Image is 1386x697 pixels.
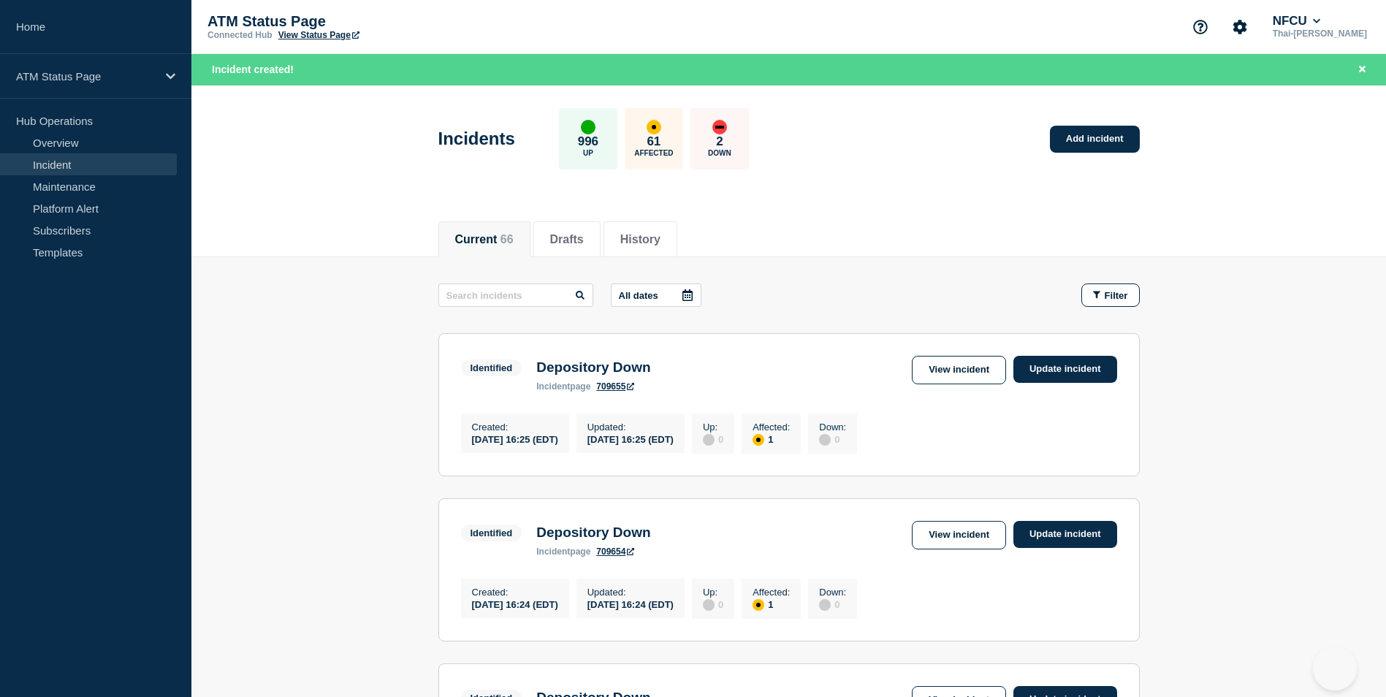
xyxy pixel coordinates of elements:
p: Down : [819,587,846,598]
div: 0 [819,433,846,446]
span: Identified [461,359,522,376]
span: 66 [500,233,514,245]
button: NFCU [1270,14,1324,28]
p: ATM Status Page [16,70,156,83]
div: affected [753,599,764,611]
a: Add incident [1050,126,1140,153]
p: Affected [634,149,673,157]
div: [DATE] 16:24 (EDT) [472,598,558,610]
div: [DATE] 16:25 (EDT) [472,433,558,445]
p: Affected : [753,422,790,433]
button: Drafts [550,233,584,246]
h3: Depository Down [536,525,650,541]
a: View incident [912,356,1006,384]
button: History [620,233,660,246]
a: 709654 [596,546,634,557]
p: 996 [578,134,598,149]
p: ATM Status Page [207,13,500,30]
div: disabled [819,434,831,446]
button: Filter [1081,283,1140,307]
div: disabled [703,599,715,611]
p: All dates [619,290,658,301]
div: disabled [703,434,715,446]
h1: Incidents [438,129,515,149]
div: 0 [703,598,723,611]
span: Incident created! [212,64,294,75]
button: Account settings [1225,12,1255,42]
button: Close banner [1353,61,1371,78]
p: Down : [819,422,846,433]
div: 1 [753,433,790,446]
p: Down [708,149,731,157]
div: affected [647,120,661,134]
p: Up : [703,422,723,433]
div: affected [753,434,764,446]
p: Connected Hub [207,30,273,40]
span: incident [536,381,570,392]
p: 61 [647,134,660,149]
div: 0 [819,598,846,611]
div: down [712,120,727,134]
button: Support [1185,12,1216,42]
p: Updated : [587,587,674,598]
div: disabled [819,599,831,611]
p: Affected : [753,587,790,598]
span: incident [536,546,570,557]
p: Created : [472,587,558,598]
a: 709655 [596,381,634,392]
a: View Status Page [278,30,359,40]
p: Thai-[PERSON_NAME] [1270,28,1370,39]
h3: Depository Down [536,359,650,376]
p: Up [583,149,593,157]
div: 1 [753,598,790,611]
a: Update incident [1013,356,1117,383]
span: Identified [461,525,522,541]
button: All dates [611,283,701,307]
div: 0 [703,433,723,446]
input: Search incidents [438,283,593,307]
a: View incident [912,521,1006,549]
button: Current 66 [455,233,514,246]
p: Created : [472,422,558,433]
p: Updated : [587,422,674,433]
iframe: Help Scout Beacon - Open [1313,647,1357,690]
div: [DATE] 16:24 (EDT) [587,598,674,610]
a: Update incident [1013,521,1117,548]
p: 2 [716,134,723,149]
p: Up : [703,587,723,598]
div: up [581,120,595,134]
p: page [536,546,590,557]
p: page [536,381,590,392]
div: [DATE] 16:25 (EDT) [587,433,674,445]
span: Filter [1105,290,1128,301]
